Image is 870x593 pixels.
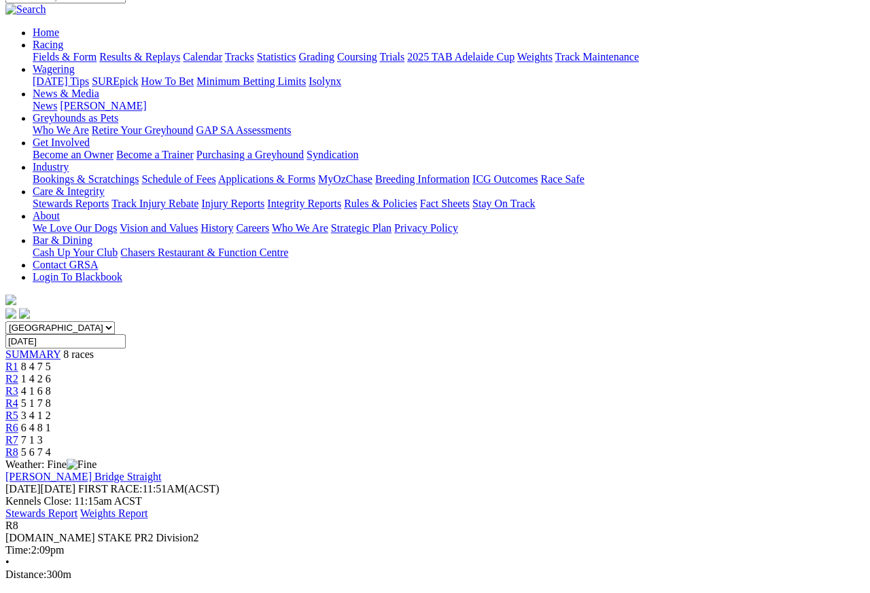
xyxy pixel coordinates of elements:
a: Injury Reports [201,198,264,209]
a: [DATE] Tips [33,75,89,87]
a: Become an Owner [33,149,114,160]
a: Contact GRSA [33,259,98,270]
a: Privacy Policy [394,222,458,234]
a: R8 [5,446,18,458]
div: Care & Integrity [33,198,865,210]
span: R3 [5,385,18,397]
a: Careers [236,222,269,234]
a: Who We Are [33,124,89,136]
a: About [33,210,60,221]
span: R8 [5,520,18,531]
img: Fine [67,459,97,471]
div: Get Involved [33,149,865,161]
a: Integrity Reports [267,198,341,209]
a: R5 [5,410,18,421]
a: Industry [33,161,69,173]
div: 300m [5,569,865,581]
span: FIRST RACE: [78,483,142,495]
a: Bookings & Scratchings [33,173,139,185]
a: Stewards Reports [33,198,109,209]
a: Statistics [257,51,296,62]
a: Purchasing a Greyhound [196,149,304,160]
span: 8 races [63,348,94,360]
a: How To Bet [141,75,194,87]
a: Isolynx [309,75,341,87]
span: 1 4 2 6 [21,373,51,384]
div: Bar & Dining [33,247,865,259]
a: We Love Our Dogs [33,222,117,234]
a: Syndication [307,149,358,160]
span: 6 4 8 1 [21,422,51,433]
a: Cash Up Your Club [33,247,118,258]
a: Fields & Form [33,51,97,62]
a: Minimum Betting Limits [196,75,306,87]
span: 11:51AM(ACST) [78,483,220,495]
div: [DOMAIN_NAME] STAKE PR2 Division2 [5,532,865,544]
a: Track Injury Rebate [111,198,198,209]
div: About [33,222,865,234]
a: Become a Trainer [116,149,194,160]
a: Login To Blackbook [33,271,122,283]
a: Schedule of Fees [141,173,215,185]
a: Racing [33,39,63,50]
a: Stewards Report [5,507,77,519]
a: History [201,222,233,234]
div: 2:09pm [5,544,865,556]
a: Grading [299,51,334,62]
span: 5 6 7 4 [21,446,51,458]
img: facebook.svg [5,308,16,319]
img: twitter.svg [19,308,30,319]
span: [DATE] [5,483,41,495]
a: Fact Sheets [420,198,470,209]
span: 8 4 7 5 [21,361,51,372]
div: Kennels Close: 11:15am ACST [5,495,865,507]
span: • [5,556,10,568]
a: Breeding Information [375,173,470,185]
a: Coursing [337,51,377,62]
div: News & Media [33,100,865,112]
img: logo-grsa-white.png [5,294,16,305]
a: Vision and Values [120,222,198,234]
span: Weather: Fine [5,459,97,470]
a: Bar & Dining [33,234,92,246]
div: Racing [33,51,865,63]
a: News & Media [33,88,99,99]
a: Weights [517,51,553,62]
a: Greyhounds as Pets [33,112,118,124]
a: Track Maintenance [555,51,639,62]
a: Race Safe [540,173,584,185]
a: R6 [5,422,18,433]
a: Wagering [33,63,75,75]
span: Distance: [5,569,46,580]
a: R2 [5,373,18,384]
a: R1 [5,361,18,372]
a: [PERSON_NAME] Bridge Straight [5,471,161,482]
a: Who We Are [272,222,328,234]
a: R4 [5,397,18,409]
a: 2025 TAB Adelaide Cup [407,51,515,62]
a: SUMMARY [5,348,60,360]
div: Wagering [33,75,865,88]
a: R7 [5,434,18,446]
a: Calendar [183,51,222,62]
a: Care & Integrity [33,185,105,197]
div: Greyhounds as Pets [33,124,865,137]
a: SUREpick [92,75,138,87]
span: 7 1 3 [21,434,43,446]
a: Retire Your Greyhound [92,124,194,136]
img: Search [5,3,46,16]
a: [PERSON_NAME] [60,100,146,111]
a: Home [33,26,59,38]
a: Rules & Policies [344,198,417,209]
a: Stay On Track [472,198,535,209]
a: Chasers Restaurant & Function Centre [120,247,288,258]
a: Strategic Plan [331,222,391,234]
span: 5 1 7 8 [21,397,51,409]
